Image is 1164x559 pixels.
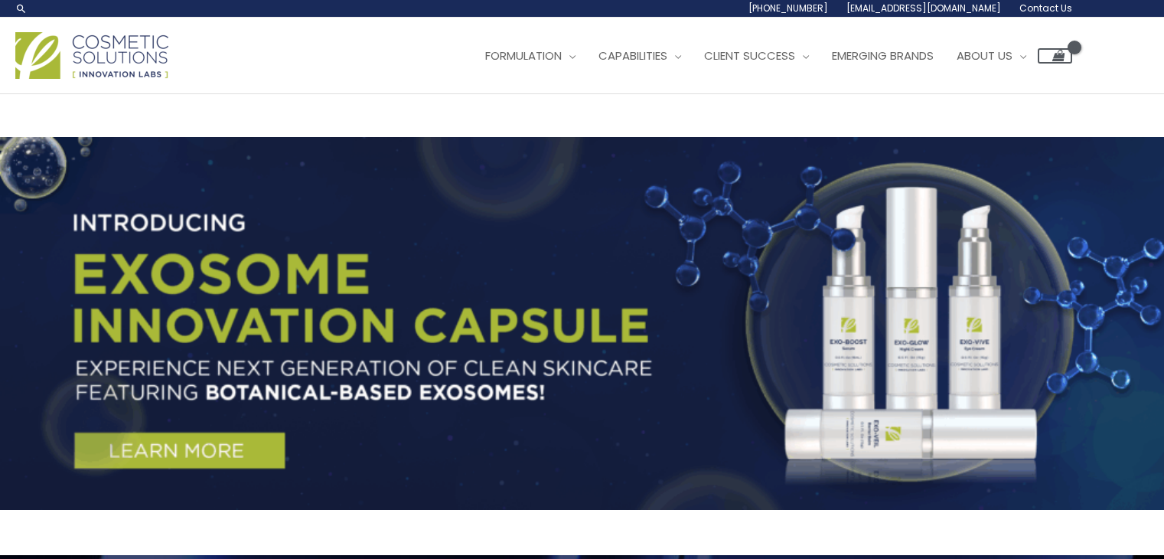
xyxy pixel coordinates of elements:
[945,33,1038,79] a: About Us
[748,2,828,15] span: [PHONE_NUMBER]
[474,33,587,79] a: Formulation
[15,2,28,15] a: Search icon link
[485,47,562,64] span: Formulation
[832,47,934,64] span: Emerging Brands
[957,47,1012,64] span: About Us
[693,33,820,79] a: Client Success
[587,33,693,79] a: Capabilities
[15,32,168,79] img: Cosmetic Solutions Logo
[598,47,667,64] span: Capabilities
[462,33,1072,79] nav: Site Navigation
[704,47,795,64] span: Client Success
[1019,2,1072,15] span: Contact Us
[846,2,1001,15] span: [EMAIL_ADDRESS][DOMAIN_NAME]
[1038,48,1072,64] a: View Shopping Cart, empty
[820,33,945,79] a: Emerging Brands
